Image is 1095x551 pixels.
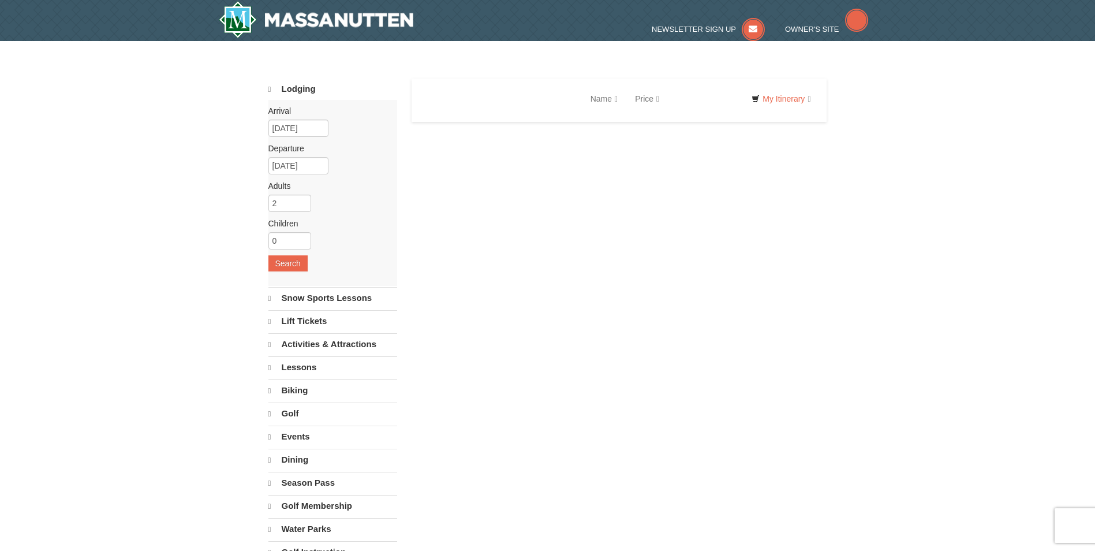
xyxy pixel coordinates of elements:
a: Price [626,87,668,110]
label: Children [268,218,388,229]
a: Massanutten Resort [219,1,414,38]
a: Activities & Attractions [268,333,397,355]
a: Biking [268,379,397,401]
a: Lessons [268,356,397,378]
a: Season Pass [268,472,397,494]
a: Water Parks [268,518,397,540]
a: Lift Tickets [268,310,397,332]
label: Departure [268,143,388,154]
a: Name [582,87,626,110]
button: Search [268,255,308,271]
a: Dining [268,449,397,471]
a: Golf [268,403,397,425]
a: Events [268,426,397,448]
a: Newsletter Sign Up [652,25,765,33]
a: Owner's Site [785,25,868,33]
a: Lodging [268,79,397,100]
a: Golf Membership [268,495,397,517]
label: Arrival [268,105,388,117]
img: Massanutten Resort Logo [219,1,414,38]
span: Owner's Site [785,25,839,33]
label: Adults [268,180,388,192]
a: My Itinerary [744,90,818,107]
span: Newsletter Sign Up [652,25,736,33]
a: Snow Sports Lessons [268,287,397,309]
